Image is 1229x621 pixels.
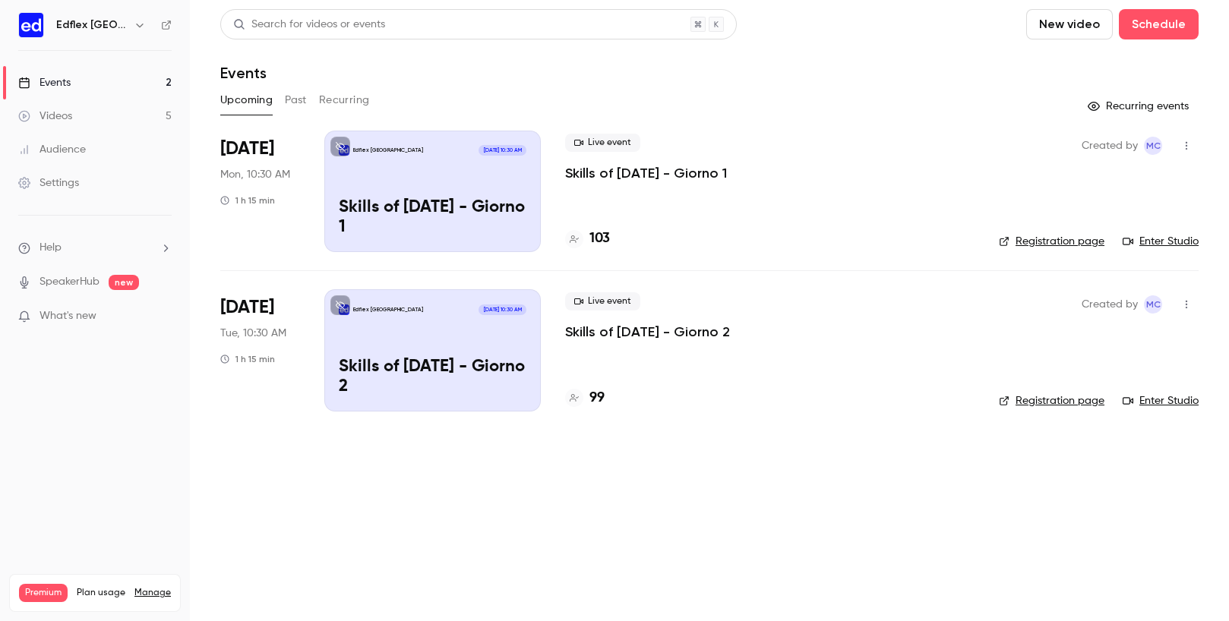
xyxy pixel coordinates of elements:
[18,75,71,90] div: Events
[220,131,300,252] div: Sep 22 Mon, 10:30 AM (Europe/Berlin)
[1146,295,1161,314] span: MC
[19,13,43,37] img: Edflex Italy
[339,358,526,397] p: Skills of [DATE] - Giorno 2
[220,295,274,320] span: [DATE]
[565,229,610,249] a: 103
[1081,94,1199,118] button: Recurring events
[1144,137,1162,155] span: Manon Cousin
[285,88,307,112] button: Past
[319,88,370,112] button: Recurring
[1082,137,1138,155] span: Created by
[220,289,300,411] div: Sep 23 Tue, 10:30 AM (Europe/Berlin)
[18,240,172,256] li: help-dropdown-opener
[153,310,172,323] iframe: Noticeable Trigger
[220,88,273,112] button: Upcoming
[233,17,385,33] div: Search for videos or events
[565,323,730,341] a: Skills of [DATE] - Giorno 2
[220,137,274,161] span: [DATE]
[220,194,275,206] div: 1 h 15 min
[324,289,541,411] a: Skills of Tomorrow - Giorno 2Edflex [GEOGRAPHIC_DATA][DATE] 10:30 AMSkills of [DATE] - Giorno 2
[589,388,605,408] h4: 99
[353,306,423,314] p: Edflex [GEOGRAPHIC_DATA]
[1144,295,1162,314] span: Manon Cousin
[18,175,79,191] div: Settings
[220,326,286,341] span: Tue, 10:30 AM
[1123,393,1199,408] a: Enter Studio
[77,587,125,599] span: Plan usage
[134,587,171,599] a: Manage
[220,167,290,182] span: Mon, 10:30 AM
[1026,9,1113,39] button: New video
[39,274,100,290] a: SpeakerHub
[1146,137,1161,155] span: MC
[220,353,275,365] div: 1 h 15 min
[999,393,1104,408] a: Registration page
[39,240,62,256] span: Help
[19,584,68,602] span: Premium
[39,308,96,324] span: What's new
[109,275,139,290] span: new
[565,388,605,408] a: 99
[479,145,526,156] span: [DATE] 10:30 AM
[353,147,423,154] p: Edflex [GEOGRAPHIC_DATA]
[220,64,267,82] h1: Events
[18,109,72,124] div: Videos
[589,229,610,249] h4: 103
[18,142,86,157] div: Audience
[999,234,1104,249] a: Registration page
[1123,234,1199,249] a: Enter Studio
[565,164,727,182] a: Skills of [DATE] - Giorno 1
[1082,295,1138,314] span: Created by
[479,304,526,315] span: [DATE] 10:30 AM
[565,292,640,310] span: Live event
[324,131,541,252] a: Skills of Tomorrow - Giorno 1Edflex [GEOGRAPHIC_DATA][DATE] 10:30 AMSkills of [DATE] - Giorno 1
[565,134,640,152] span: Live event
[56,17,128,33] h6: Edflex [GEOGRAPHIC_DATA]
[1119,9,1199,39] button: Schedule
[339,198,526,238] p: Skills of [DATE] - Giorno 1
